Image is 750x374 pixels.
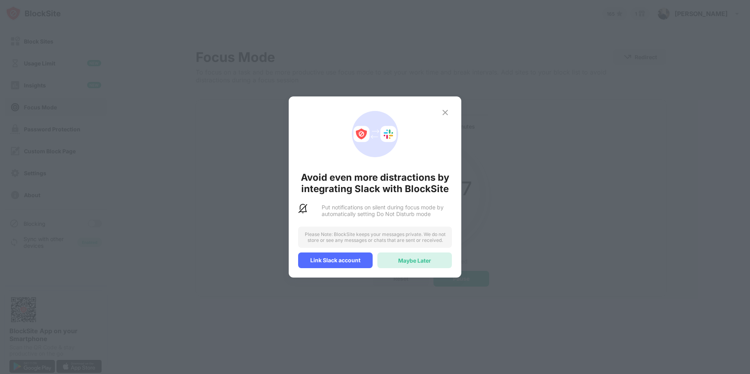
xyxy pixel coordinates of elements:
div: animation [347,106,403,162]
div: Please Note: BlockSite keeps your messages private. We do not store or see any messages or chats ... [298,227,452,248]
img: slack-dnd-notifications.svg [298,204,308,213]
div: Put notifications on silent during focus mode by automatically setting Do Not Disturb mode [322,204,452,217]
div: Avoid even more distractions by integrating Slack with BlockSite [298,172,452,194]
div: Link Slack account [298,252,373,268]
div: Maybe Later [398,257,431,264]
img: x-button.svg [441,108,450,117]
